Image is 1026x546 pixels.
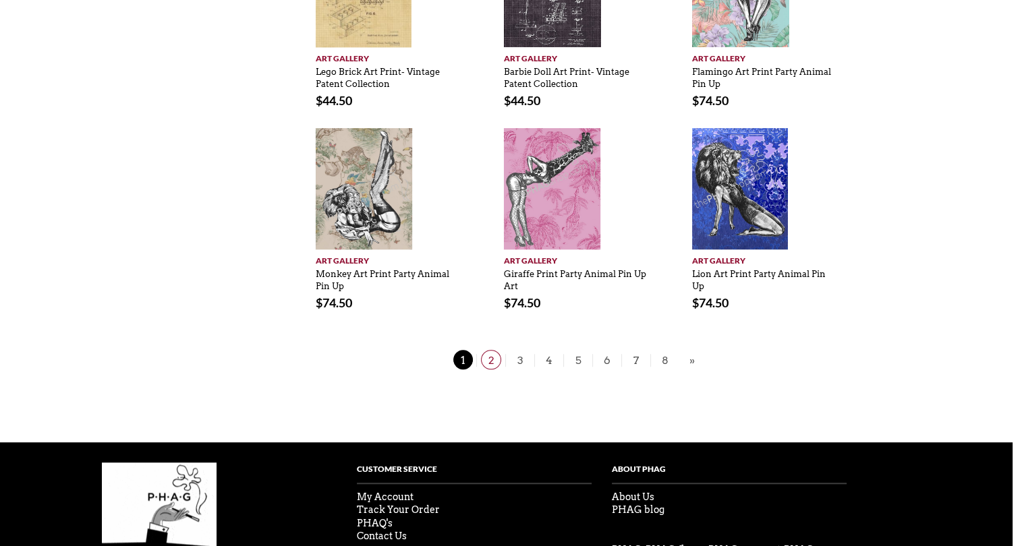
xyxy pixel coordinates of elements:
[568,350,588,369] span: 5
[692,295,729,310] bdi: 74.50
[626,350,646,369] span: 7
[316,93,322,108] span: $
[357,491,414,502] a: My Account
[692,93,729,108] bdi: 74.50
[692,295,699,310] span: $
[650,354,679,367] a: 8
[453,350,473,369] span: 1
[504,295,511,310] span: $
[504,93,540,108] bdi: 44.50
[504,60,629,90] a: Barbie Doll Art Print- Vintage Patent Collection
[692,93,699,108] span: $
[612,491,654,502] a: About Us
[504,262,646,292] a: Giraffe Print Party Animal Pin Up Art
[316,262,449,292] a: Monkey Art Print Party Animal Pin Up
[481,350,501,369] span: 2
[504,47,650,65] a: Art Gallery
[316,295,322,310] span: $
[612,462,847,484] h4: About PHag
[534,354,563,367] a: 4
[316,249,462,267] a: Art Gallery
[692,262,826,292] a: Lion Art Print Party Animal Pin Up
[655,350,675,369] span: 8
[316,295,352,310] bdi: 74.50
[505,354,534,367] a: 3
[612,504,664,515] a: PHAG blog
[592,354,621,367] a: 6
[357,518,393,528] a: PHAQ's
[357,462,592,484] h4: Customer Service
[357,504,440,515] a: Track Your Order
[357,530,407,541] a: Contact Us
[504,295,540,310] bdi: 74.50
[504,93,511,108] span: $
[476,354,505,367] a: 2
[316,93,352,108] bdi: 44.50
[597,350,617,369] span: 6
[692,47,838,65] a: Art Gallery
[686,352,698,369] a: »
[316,60,440,90] a: Lego Brick Art Print- Vintage Patent Collection
[563,354,592,367] a: 5
[504,249,650,267] a: Art Gallery
[510,350,530,369] span: 3
[316,47,462,65] a: Art Gallery
[692,249,838,267] a: Art Gallery
[539,350,559,369] span: 4
[621,354,650,367] a: 7
[692,60,831,90] a: Flamingo Art Print Party Animal Pin Up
